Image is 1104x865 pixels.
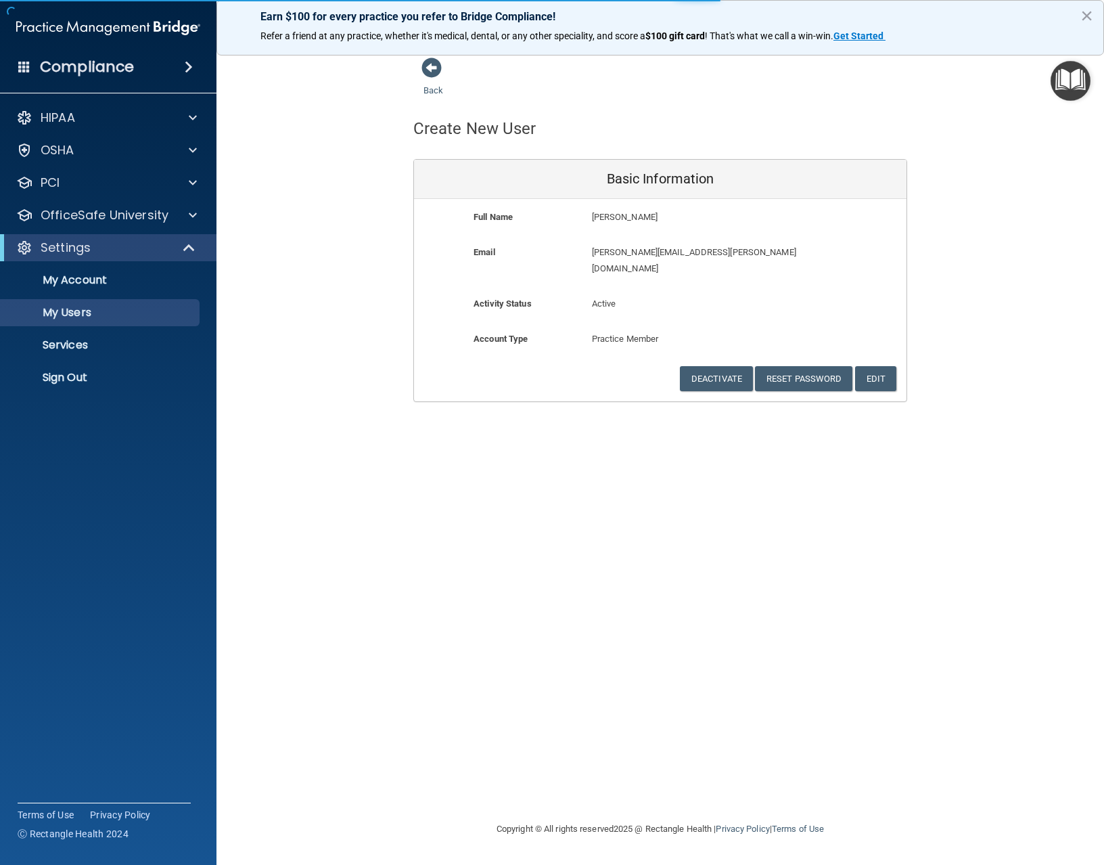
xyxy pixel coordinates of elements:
button: Deactivate [680,366,753,391]
button: Reset Password [755,366,852,391]
p: OfficeSafe University [41,207,168,223]
a: Get Started [833,30,885,41]
p: Practice Member [592,331,729,347]
a: Privacy Policy [90,808,151,822]
a: OfficeSafe University [16,207,197,223]
b: Email [474,247,495,257]
h4: Create New User [413,120,536,137]
span: Refer a friend at any practice, whether it's medical, dental, or any other speciality, and score a [260,30,645,41]
a: HIPAA [16,110,197,126]
a: Back [423,69,443,95]
span: Ⓒ Rectangle Health 2024 [18,827,129,841]
b: Full Name [474,212,513,222]
p: HIPAA [41,110,75,126]
p: OSHA [41,142,74,158]
p: Settings [41,240,91,256]
p: [PERSON_NAME][EMAIL_ADDRESS][PERSON_NAME][DOMAIN_NAME] [592,244,808,277]
p: My Users [9,306,193,319]
p: Active [592,296,729,312]
a: Settings [16,240,196,256]
iframe: Drift Widget Chat Controller [870,769,1088,823]
strong: Get Started [833,30,883,41]
h4: Compliance [40,58,134,76]
a: PCI [16,175,197,191]
button: Open Resource Center [1051,61,1090,101]
div: Basic Information [414,160,906,199]
p: PCI [41,175,60,191]
p: Sign Out [9,371,193,384]
button: Edit [855,366,896,391]
p: [PERSON_NAME] [592,209,808,225]
div: Copyright © All rights reserved 2025 @ Rectangle Health | | [413,807,907,851]
img: PMB logo [16,14,200,41]
p: Services [9,338,193,352]
b: Account Type [474,334,528,344]
button: Close [1080,5,1093,26]
a: Privacy Policy [716,824,769,834]
span: ! That's what we call a win-win. [705,30,833,41]
b: Activity Status [474,298,532,309]
p: My Account [9,273,193,287]
strong: $100 gift card [645,30,705,41]
p: Earn $100 for every practice you refer to Bridge Compliance! [260,10,1060,23]
a: Terms of Use [18,808,74,822]
a: OSHA [16,142,197,158]
a: Terms of Use [772,824,824,834]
